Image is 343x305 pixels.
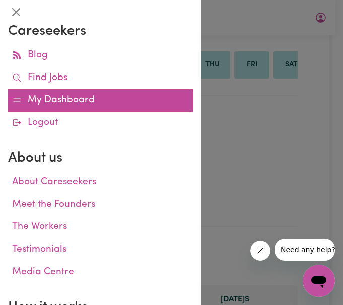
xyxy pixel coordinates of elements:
[8,216,193,239] a: The Workers
[303,265,335,297] iframe: Button to launch messaging window
[6,7,61,15] span: Need any help?
[8,194,193,216] a: Meet the Founders
[8,24,193,40] h2: Careseekers
[8,150,193,167] h2: About us
[250,241,270,261] iframe: Close message
[8,171,193,194] a: About Careseekers
[8,261,193,284] a: Media Centre
[275,239,335,261] iframe: Message from company
[8,89,193,112] a: My Dashboard
[8,44,193,67] a: Blog
[8,112,193,134] a: Logout
[8,67,193,90] a: Find Jobs
[8,239,193,261] a: Testimonials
